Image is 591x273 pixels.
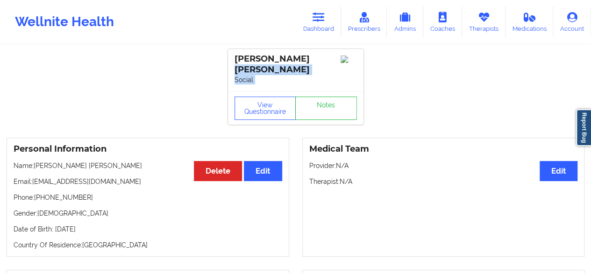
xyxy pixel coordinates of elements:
[295,97,357,120] a: Notes
[14,209,282,218] p: Gender: [DEMOGRAPHIC_DATA]
[244,161,282,181] button: Edit
[309,161,578,170] p: Provider: N/A
[309,144,578,154] h3: Medical Team
[506,7,554,37] a: Medications
[462,7,506,37] a: Therapists
[296,7,341,37] a: Dashboard
[14,224,282,234] p: Date of Birth: [DATE]
[235,75,357,84] p: Social
[387,7,423,37] a: Admins
[14,193,282,202] p: Phone: [PHONE_NUMBER]
[341,56,357,63] img: Image%2Fplaceholer-image.png
[341,7,387,37] a: Prescribers
[309,177,578,186] p: Therapist: N/A
[14,161,282,170] p: Name: [PERSON_NAME] [PERSON_NAME]
[14,144,282,154] h3: Personal Information
[540,161,577,181] button: Edit
[553,7,591,37] a: Account
[14,240,282,250] p: Country Of Residence: [GEOGRAPHIC_DATA]
[235,97,296,120] button: View Questionnaire
[14,177,282,186] p: Email: [EMAIL_ADDRESS][DOMAIN_NAME]
[576,109,591,146] a: Report Bug
[235,54,357,75] div: [PERSON_NAME] [PERSON_NAME]
[194,161,242,181] button: Delete
[423,7,462,37] a: Coaches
